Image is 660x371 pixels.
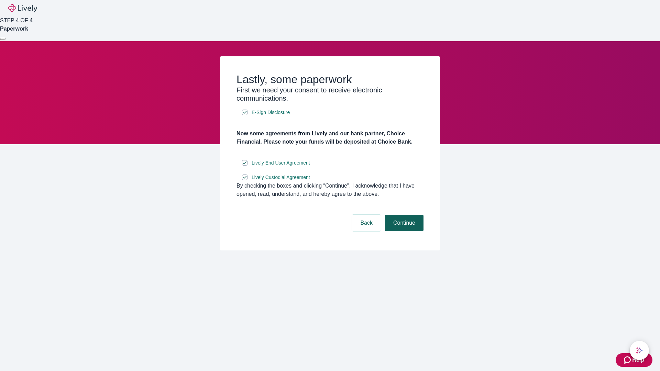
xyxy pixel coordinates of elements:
[250,108,291,117] a: e-sign disclosure document
[385,215,423,231] button: Continue
[236,130,423,146] h4: Now some agreements from Lively and our bank partner, Choice Financial. Please note your funds wi...
[252,109,290,116] span: E-Sign Disclosure
[236,86,423,102] h3: First we need your consent to receive electronic communications.
[250,173,311,182] a: e-sign disclosure document
[236,182,423,198] div: By checking the boxes and clicking “Continue", I acknowledge that I have opened, read, understand...
[624,356,632,364] svg: Zendesk support icon
[8,4,37,12] img: Lively
[250,159,311,167] a: e-sign disclosure document
[352,215,381,231] button: Back
[236,73,423,86] h2: Lastly, some paperwork
[632,356,644,364] span: Help
[630,341,649,360] button: chat
[616,353,652,367] button: Zendesk support iconHelp
[252,159,310,167] span: Lively End User Agreement
[252,174,310,181] span: Lively Custodial Agreement
[636,347,643,354] svg: Lively AI Assistant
